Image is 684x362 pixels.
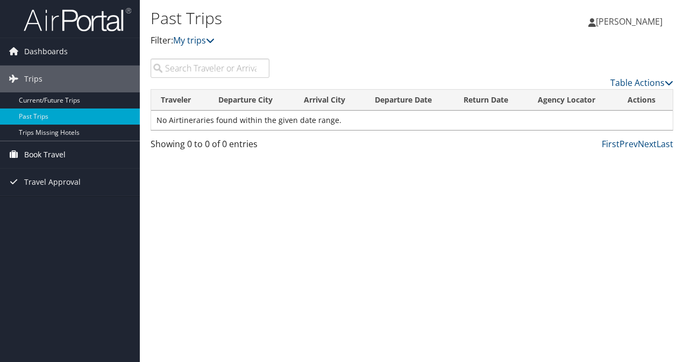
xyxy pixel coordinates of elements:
[619,138,638,150] a: Prev
[151,111,673,130] td: No Airtineraries found within the given date range.
[24,66,42,92] span: Trips
[618,90,673,111] th: Actions
[454,90,528,111] th: Return Date: activate to sort column ascending
[610,77,673,89] a: Table Actions
[24,38,68,65] span: Dashboards
[151,34,499,48] p: Filter:
[151,137,269,156] div: Showing 0 to 0 of 0 entries
[602,138,619,150] a: First
[294,90,365,111] th: Arrival City: activate to sort column ascending
[151,7,499,30] h1: Past Trips
[365,90,454,111] th: Departure Date: activate to sort column ascending
[528,90,617,111] th: Agency Locator: activate to sort column ascending
[151,90,209,111] th: Traveler: activate to sort column ascending
[638,138,657,150] a: Next
[24,141,66,168] span: Book Travel
[24,169,81,196] span: Travel Approval
[657,138,673,150] a: Last
[588,5,673,38] a: [PERSON_NAME]
[151,59,269,78] input: Search Traveler or Arrival City
[173,34,215,46] a: My trips
[596,16,662,27] span: [PERSON_NAME]
[24,7,131,32] img: airportal-logo.png
[209,90,294,111] th: Departure City: activate to sort column ascending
